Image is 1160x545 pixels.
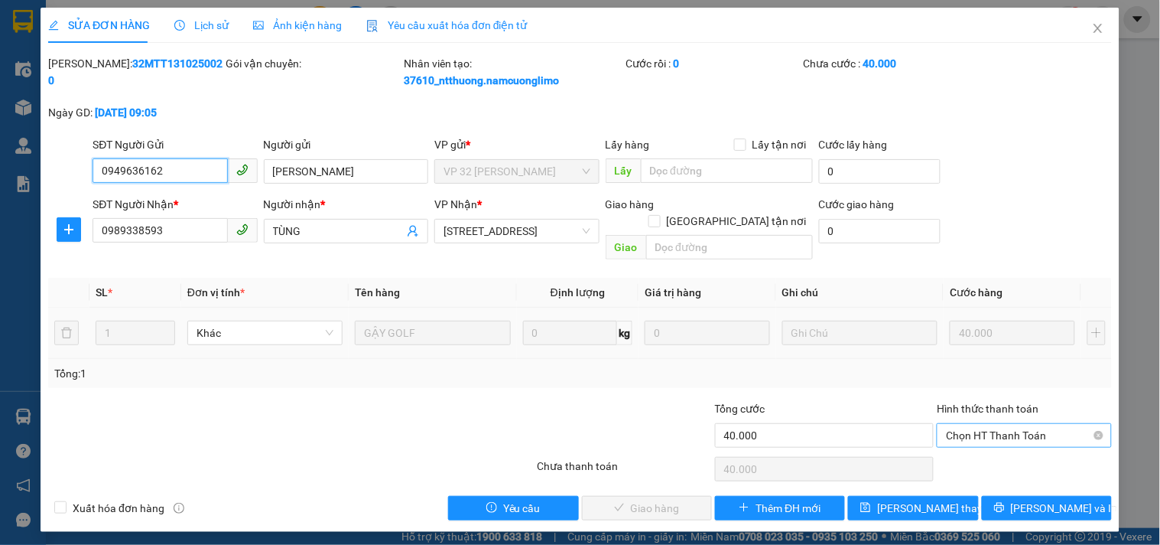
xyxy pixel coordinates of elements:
[860,502,871,514] span: save
[226,55,401,72] div: Gói vận chuyển:
[48,55,223,89] div: [PERSON_NAME]:
[819,159,941,184] input: Cước lấy hàng
[626,55,801,72] div: Cước rồi :
[48,20,59,31] span: edit
[661,213,813,230] span: [GEOGRAPHIC_DATA] tận nơi
[776,278,944,308] th: Ghi chú
[582,496,712,521] button: checkGiao hàng
[95,106,157,119] b: [DATE] 09:05
[434,136,599,153] div: VP gửi
[486,502,497,514] span: exclamation-circle
[93,196,257,213] div: SĐT Người Nhận
[355,321,510,345] input: VD: Bàn, Ghế
[617,321,632,345] span: kg
[434,198,477,210] span: VP Nhận
[551,286,605,299] span: Định lượng
[1087,321,1106,345] button: plus
[1092,22,1104,34] span: close
[54,321,79,345] button: delete
[253,20,264,31] span: picture
[96,286,108,299] span: SL
[67,500,171,517] span: Xuất hóa đơn hàng
[606,235,646,259] span: Giao
[782,321,937,345] input: Ghi Chú
[645,321,770,345] input: 0
[355,286,400,299] span: Tên hàng
[715,496,845,521] button: plusThêm ĐH mới
[848,496,978,521] button: save[PERSON_NAME] thay đổi
[877,500,999,517] span: [PERSON_NAME] thay đổi
[48,104,223,121] div: Ngày GD:
[503,500,541,517] span: Yêu cầu
[187,286,245,299] span: Đơn vị tính
[994,502,1005,514] span: printer
[1094,431,1103,440] span: close-circle
[715,403,765,415] span: Tổng cước
[236,224,249,236] span: phone
[645,286,701,299] span: Giá trị hàng
[804,55,978,72] div: Chưa cước :
[366,19,528,31] span: Yêu cầu xuất hóa đơn điện tử
[444,160,590,183] span: VP 32 Mạc Thái Tổ
[606,158,641,183] span: Lấy
[950,321,1075,345] input: 0
[174,503,184,514] span: info-circle
[404,74,559,86] b: 37610_ntthuong.namcuonglimo
[674,57,680,70] b: 0
[819,219,941,243] input: Cước giao hàng
[646,235,813,259] input: Dọc đường
[819,198,895,210] label: Cước giao hàng
[755,500,820,517] span: Thêm ĐH mới
[448,496,578,521] button: exclamation-circleYêu cầu
[366,20,379,32] img: icon
[48,19,150,31] span: SỬA ĐƠN HÀNG
[444,220,590,243] span: 142 Hai Bà Trưng
[197,321,333,344] span: Khác
[946,424,1102,447] span: Chọn HT Thanh Toán
[174,19,229,31] span: Lịch sử
[641,158,813,183] input: Dọc đường
[264,136,428,153] div: Người gửi
[264,196,428,213] div: Người nhận
[57,217,81,242] button: plus
[54,365,449,382] div: Tổng: 1
[819,139,888,151] label: Cước lấy hàng
[48,57,223,86] b: 32MTT1310250020
[407,225,419,237] span: user-add
[606,139,650,151] span: Lấy hàng
[404,55,623,89] div: Nhân viên tạo:
[93,136,257,153] div: SĐT Người Gửi
[950,286,1002,299] span: Cước hàng
[937,403,1038,415] label: Hình thức thanh toán
[57,224,80,236] span: plus
[982,496,1112,521] button: printer[PERSON_NAME] và In
[606,198,655,210] span: Giao hàng
[236,164,249,176] span: phone
[253,19,342,31] span: Ảnh kiện hàng
[746,136,813,153] span: Lấy tận nơi
[863,57,897,70] b: 40.000
[1011,500,1118,517] span: [PERSON_NAME] và In
[1077,8,1119,51] button: Close
[535,458,713,485] div: Chưa thanh toán
[174,20,185,31] span: clock-circle
[739,502,749,514] span: plus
